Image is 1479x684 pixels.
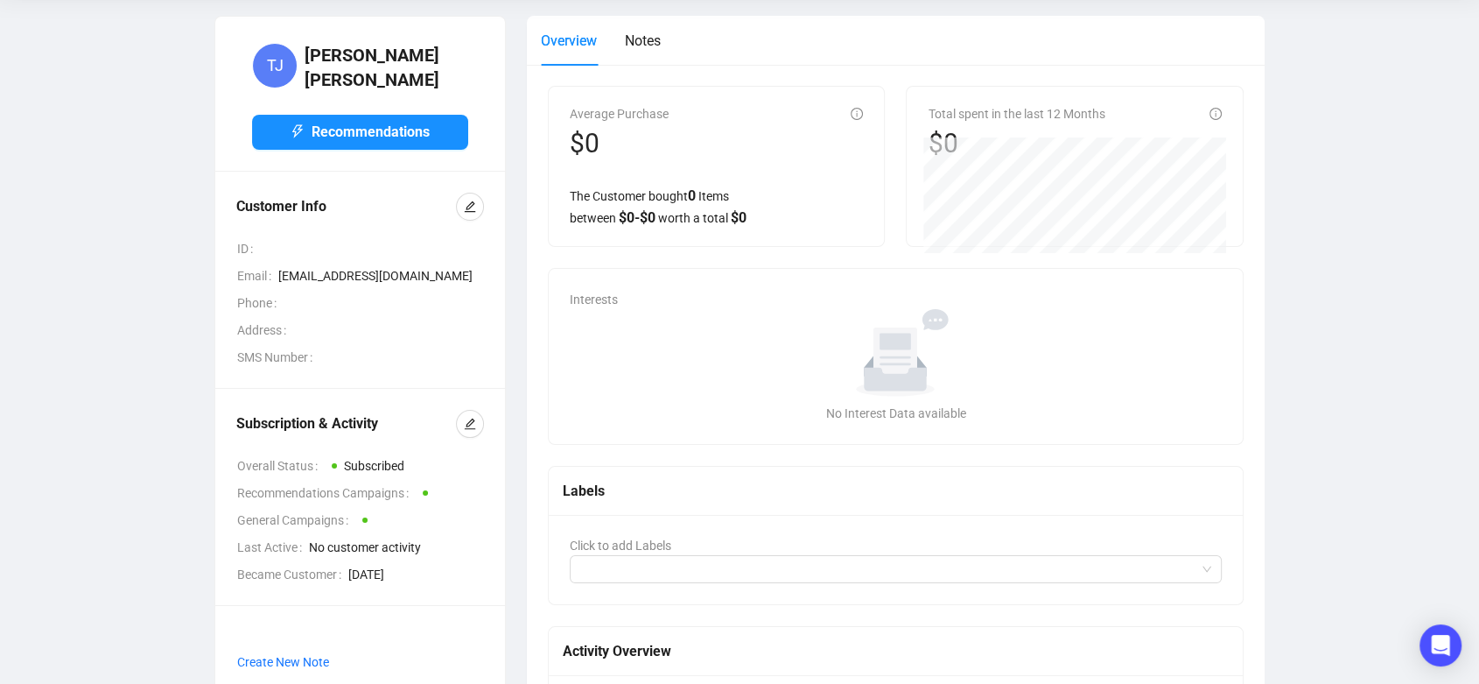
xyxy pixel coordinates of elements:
[291,124,305,138] span: thunderbolt
[278,266,484,286] span: [EMAIL_ADDRESS][DOMAIN_NAME]
[237,348,319,367] span: SMS Number
[1419,624,1461,666] div: Open Intercom Messenger
[1209,108,1222,120] span: info-circle
[348,565,484,584] span: [DATE]
[237,565,348,584] span: Became Customer
[237,483,416,503] span: Recommendations Campaigns
[236,648,330,676] button: Create New Note
[570,539,671,553] span: Click to add Labels
[928,127,1104,160] div: $0
[570,293,618,307] span: Interests
[570,107,669,121] span: Average Purchase
[541,32,597,49] span: Overview
[731,209,747,226] span: $ 0
[851,108,863,120] span: info-circle
[344,459,404,473] span: Subscribed
[267,53,284,78] span: TJ
[237,655,329,669] span: Create New Note
[236,413,456,434] div: Subscription & Activity
[688,187,696,204] span: 0
[619,209,655,226] span: $ 0 - $ 0
[237,456,325,476] span: Overall Status
[563,640,1229,662] div: Activity Overview
[563,480,1229,502] div: Labels
[312,121,430,143] span: Recommendations
[577,404,1215,423] div: No Interest Data available
[236,196,456,217] div: Customer Info
[237,511,355,530] span: General Campaigns
[928,107,1104,121] span: Total spent in the last 12 Months
[464,418,476,430] span: edit
[237,266,278,286] span: Email
[237,293,284,313] span: Phone
[237,239,260,258] span: ID
[570,185,863,229] div: The Customer bought Items between worth a total
[237,321,293,340] span: Address
[252,115,468,150] button: Recommendations
[237,538,309,557] span: Last Active
[309,538,484,557] span: No customer activity
[305,43,468,92] h4: [PERSON_NAME] [PERSON_NAME]
[464,201,476,213] span: edit
[570,127,669,160] div: $0
[625,32,661,49] span: Notes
